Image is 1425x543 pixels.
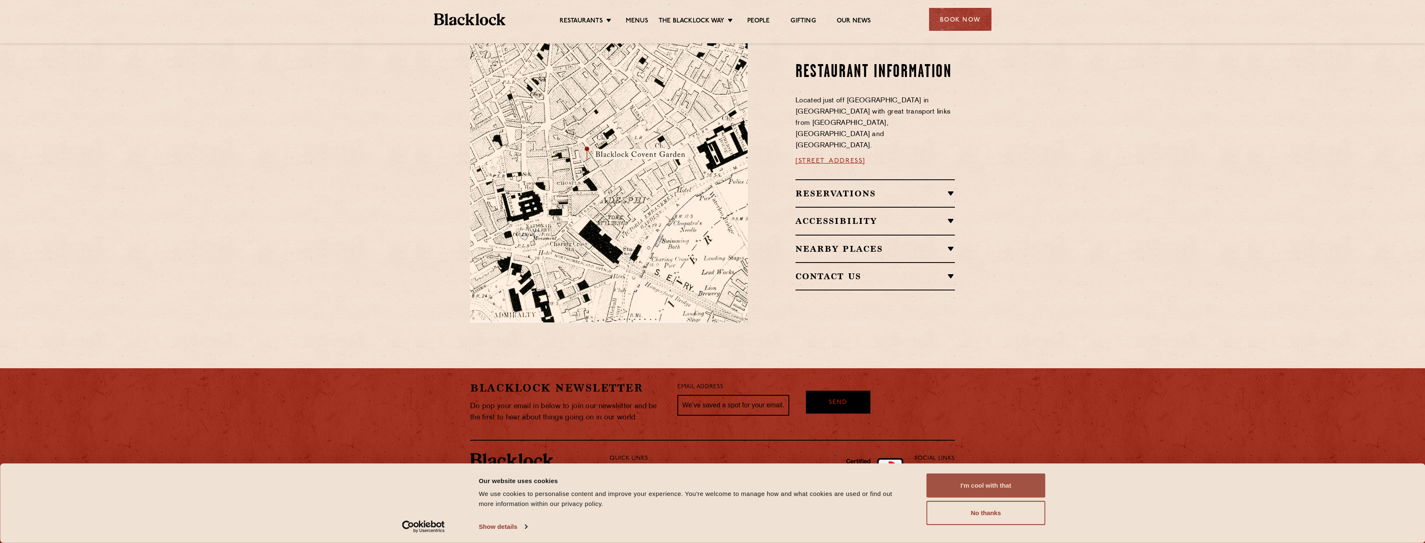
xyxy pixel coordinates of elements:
a: Menus [626,17,648,26]
a: People [747,17,770,26]
h2: Accessibility [796,216,955,226]
div: We use cookies to personalise content and improve your experience. You're welcome to manage how a... [479,489,908,509]
img: BL_Textured_Logo-footer-cropped.svg [434,13,506,25]
a: The Blacklock Way [659,17,724,26]
button: No thanks [927,501,1046,525]
a: Restaurants [560,17,603,26]
img: B-Corp-Logo-Black-RGB.svg [841,454,875,504]
label: Email Address [677,382,723,392]
h2: Contact Us [796,271,955,281]
p: Quick Links [610,453,887,464]
div: Our website uses cookies [479,476,908,486]
img: BL_Textured_Logo-footer-cropped.svg [470,453,553,467]
p: Social Links [914,453,955,464]
a: Our News [837,17,871,26]
img: svg%3E [658,245,775,322]
img: Accred_2023_2star.png [877,458,903,504]
button: I'm cool with that [927,474,1046,498]
a: Gifting [791,17,815,26]
input: We’ve saved a spot for your email... [677,395,789,416]
h2: Nearby Places [796,244,955,254]
h2: Reservations [796,188,955,198]
div: Book Now [929,8,991,31]
a: Show details [479,521,527,533]
a: [STREET_ADDRESS] [796,158,865,164]
span: Send [829,398,847,408]
p: Do pop your email in below to join our newsletter and be the first to hear about things going on ... [470,401,665,423]
a: Usercentrics Cookiebot - opens in a new window [387,521,460,533]
h2: Restaurant information [796,62,955,83]
h2: Blacklock Newsletter [470,381,665,395]
span: Located just off [GEOGRAPHIC_DATA] in [GEOGRAPHIC_DATA] with great transport links from [GEOGRAPH... [796,97,950,149]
